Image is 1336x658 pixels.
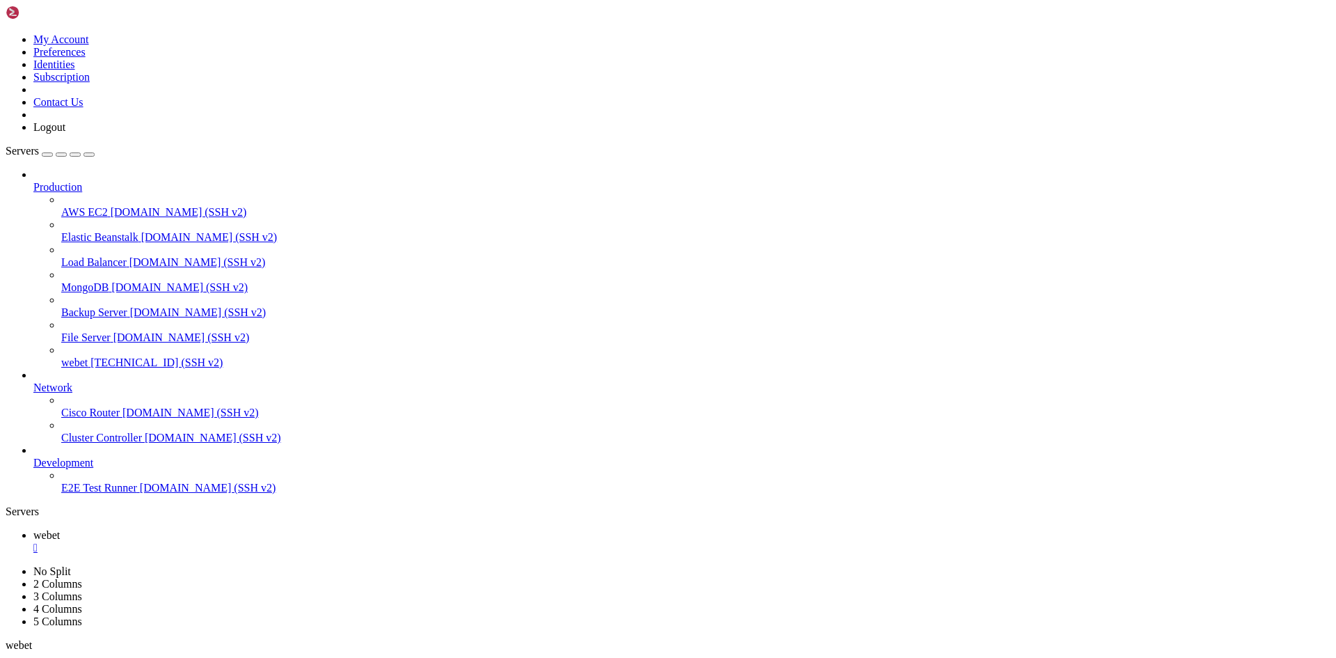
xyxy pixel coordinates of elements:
[6,639,32,651] span: webet
[61,357,88,368] span: webet
[113,331,250,343] span: [DOMAIN_NAME] (SSH v2)
[33,96,83,108] a: Contact Us
[6,506,1330,518] div: Servers
[61,482,137,494] span: E2E Test Runner
[111,206,247,218] span: [DOMAIN_NAME] (SSH v2)
[130,306,267,318] span: [DOMAIN_NAME] (SSH v2)
[61,419,1330,444] li: Cluster Controller [DOMAIN_NAME] (SSH v2)
[33,33,89,45] a: My Account
[33,382,1330,394] a: Network
[61,482,1330,494] a: E2E Test Runner [DOMAIN_NAME] (SSH v2)
[111,281,248,293] span: [DOMAIN_NAME] (SSH v2)
[61,294,1330,319] li: Backup Server [DOMAIN_NAME] (SSH v2)
[140,482,276,494] span: [DOMAIN_NAME] (SSH v2)
[90,357,223,368] span: [TECHNICAL_ID] (SSH v2)
[61,407,120,418] span: Cisco Router
[61,469,1330,494] li: E2E Test Runner [DOMAIN_NAME] (SSH v2)
[61,357,1330,369] a: webet [TECHNICAL_ID] (SSH v2)
[33,444,1330,494] li: Development
[61,231,1330,244] a: Elastic Beanstalk [DOMAIN_NAME] (SSH v2)
[61,219,1330,244] li: Elastic Beanstalk [DOMAIN_NAME] (SSH v2)
[61,432,142,444] span: Cluster Controller
[33,565,71,577] a: No Split
[61,206,1330,219] a: AWS EC2 [DOMAIN_NAME] (SSH v2)
[33,529,1330,554] a: webet
[61,256,1330,269] a: Load Balancer [DOMAIN_NAME] (SSH v2)
[61,206,108,218] span: AWS EC2
[33,382,72,393] span: Network
[33,457,93,469] span: Development
[33,169,1330,369] li: Production
[129,256,266,268] span: [DOMAIN_NAME] (SSH v2)
[33,529,60,541] span: webet
[33,121,65,133] a: Logout
[61,281,109,293] span: MongoDB
[33,46,86,58] a: Preferences
[33,590,82,602] a: 3 Columns
[61,306,1330,319] a: Backup Server [DOMAIN_NAME] (SSH v2)
[33,457,1330,469] a: Development
[6,6,86,19] img: Shellngn
[33,58,75,70] a: Identities
[61,256,127,268] span: Load Balancer
[33,603,82,615] a: 4 Columns
[6,145,95,157] a: Servers
[61,407,1330,419] a: Cisco Router [DOMAIN_NAME] (SSH v2)
[61,244,1330,269] li: Load Balancer [DOMAIN_NAME] (SSH v2)
[33,616,82,627] a: 5 Columns
[33,181,82,193] span: Production
[61,231,138,243] span: Elastic Beanstalk
[33,578,82,590] a: 2 Columns
[61,394,1330,419] li: Cisco Router [DOMAIN_NAME] (SSH v2)
[61,344,1330,369] li: webet [TECHNICAL_ID] (SSH v2)
[141,231,278,243] span: [DOMAIN_NAME] (SSH v2)
[33,71,90,83] a: Subscription
[6,145,39,157] span: Servers
[61,331,1330,344] a: File Server [DOMAIN_NAME] (SSH v2)
[61,319,1330,344] li: File Server [DOMAIN_NAME] (SSH v2)
[61,432,1330,444] a: Cluster Controller [DOMAIN_NAME] (SSH v2)
[33,369,1330,444] li: Network
[33,542,1330,554] a: 
[145,432,281,444] span: [DOMAIN_NAME] (SSH v2)
[61,306,127,318] span: Backup Server
[61,194,1330,219] li: AWS EC2 [DOMAIN_NAME] (SSH v2)
[61,269,1330,294] li: MongoDB [DOMAIN_NAME] (SSH v2)
[61,331,111,343] span: File Server
[33,181,1330,194] a: Production
[61,281,1330,294] a: MongoDB [DOMAIN_NAME] (SSH v2)
[122,407,259,418] span: [DOMAIN_NAME] (SSH v2)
